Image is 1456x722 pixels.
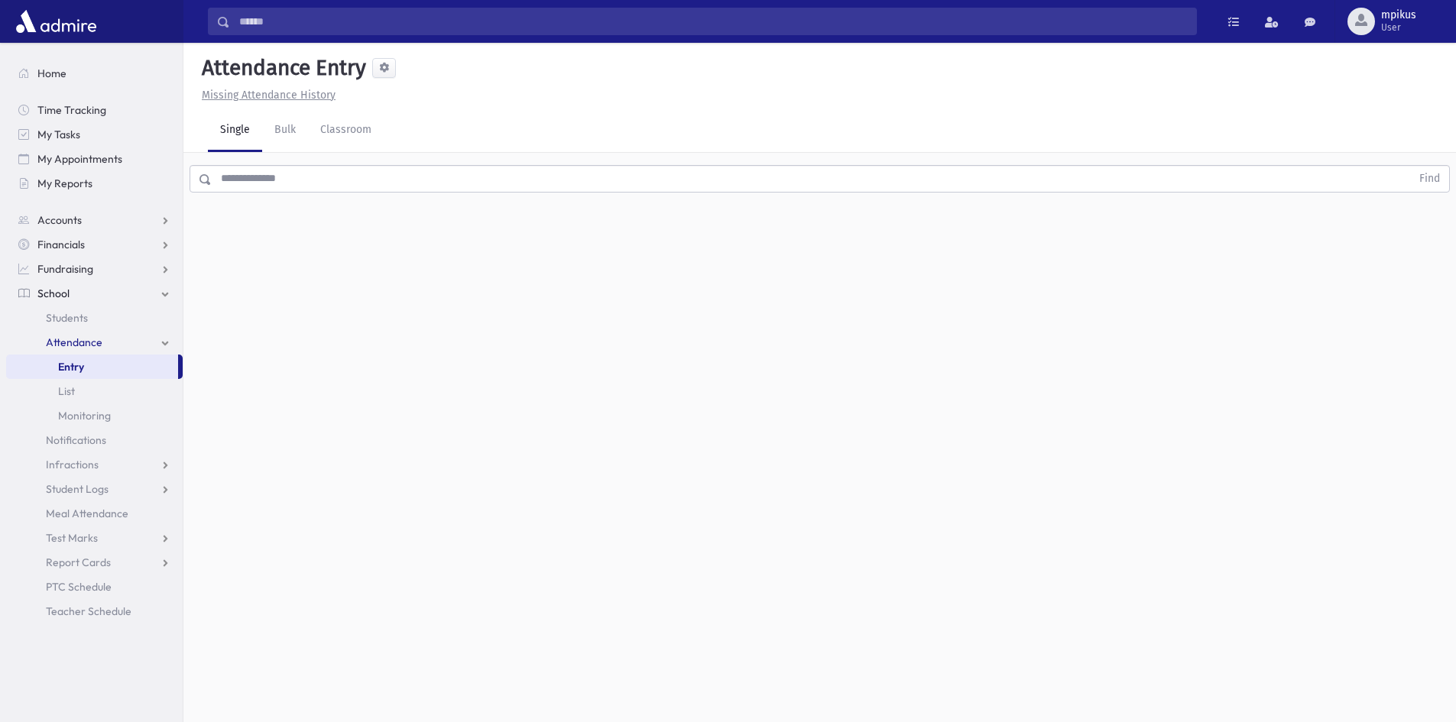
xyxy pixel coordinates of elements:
[6,330,183,355] a: Attendance
[46,580,112,594] span: PTC Schedule
[262,109,308,152] a: Bulk
[6,403,183,428] a: Monitoring
[46,335,102,349] span: Attendance
[6,526,183,550] a: Test Marks
[6,257,183,281] a: Fundraising
[12,6,100,37] img: AdmirePro
[6,575,183,599] a: PTC Schedule
[46,507,128,520] span: Meal Attendance
[37,103,106,117] span: Time Tracking
[6,122,183,147] a: My Tasks
[37,213,82,227] span: Accounts
[46,555,111,569] span: Report Cards
[6,428,183,452] a: Notifications
[6,550,183,575] a: Report Cards
[6,232,183,257] a: Financials
[6,147,183,171] a: My Appointments
[37,262,93,276] span: Fundraising
[46,482,109,496] span: Student Logs
[37,128,80,141] span: My Tasks
[6,208,183,232] a: Accounts
[37,287,70,300] span: School
[6,501,183,526] a: Meal Attendance
[1381,9,1416,21] span: mpikus
[46,531,98,545] span: Test Marks
[6,281,183,306] a: School
[6,477,183,501] a: Student Logs
[58,384,75,398] span: List
[202,89,336,102] u: Missing Attendance History
[46,604,131,618] span: Teacher Schedule
[58,360,84,374] span: Entry
[46,433,106,447] span: Notifications
[1410,166,1449,192] button: Find
[1381,21,1416,34] span: User
[6,452,183,477] a: Infractions
[37,66,66,80] span: Home
[6,306,183,330] a: Students
[46,458,99,471] span: Infractions
[6,599,183,623] a: Teacher Schedule
[230,8,1196,35] input: Search
[6,171,183,196] a: My Reports
[58,409,111,423] span: Monitoring
[6,379,183,403] a: List
[308,109,384,152] a: Classroom
[37,152,122,166] span: My Appointments
[196,55,366,81] h5: Attendance Entry
[37,238,85,251] span: Financials
[37,176,92,190] span: My Reports
[6,61,183,86] a: Home
[6,98,183,122] a: Time Tracking
[196,89,336,102] a: Missing Attendance History
[6,355,178,379] a: Entry
[46,311,88,325] span: Students
[208,109,262,152] a: Single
